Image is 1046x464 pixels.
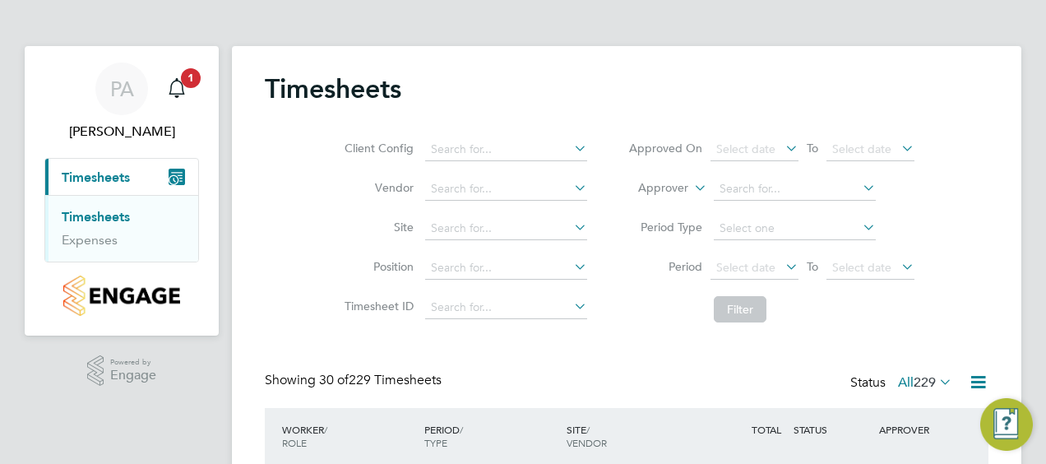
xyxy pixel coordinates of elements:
[44,63,199,142] a: PA[PERSON_NAME]
[714,217,876,240] input: Select one
[714,296,766,322] button: Filter
[45,195,198,262] div: Timesheets
[628,220,702,234] label: Period Type
[62,169,130,185] span: Timesheets
[44,276,199,316] a: Go to home page
[265,72,401,105] h2: Timesheets
[425,178,587,201] input: Search for...
[265,372,445,389] div: Showing
[980,398,1033,451] button: Engage Resource Center
[278,415,420,457] div: WORKER
[914,374,936,391] span: 229
[319,372,442,388] span: 229 Timesheets
[562,415,705,457] div: SITE
[716,260,775,275] span: Select date
[425,138,587,161] input: Search for...
[898,374,952,391] label: All
[752,423,781,436] span: TOTAL
[340,259,414,274] label: Position
[567,436,607,449] span: VENDOR
[850,372,956,395] div: Status
[324,423,327,436] span: /
[62,232,118,248] a: Expenses
[425,217,587,240] input: Search for...
[420,415,562,457] div: PERIOD
[802,137,823,159] span: To
[319,372,349,388] span: 30 of
[110,78,134,100] span: PA
[87,355,157,387] a: Powered byEngage
[340,299,414,313] label: Timesheet ID
[110,369,156,383] span: Engage
[875,415,960,444] div: APPROVER
[832,260,891,275] span: Select date
[340,180,414,195] label: Vendor
[425,257,587,280] input: Search for...
[424,436,447,449] span: TYPE
[181,68,201,88] span: 1
[586,423,590,436] span: /
[25,46,219,336] nav: Main navigation
[44,122,199,142] span: Paul Adcock
[160,63,193,115] a: 1
[62,209,130,225] a: Timesheets
[628,259,702,274] label: Period
[614,180,688,197] label: Approver
[425,296,587,319] input: Search for...
[628,141,702,155] label: Approved On
[110,355,156,369] span: Powered by
[340,220,414,234] label: Site
[45,159,198,195] button: Timesheets
[63,276,179,316] img: countryside-properties-logo-retina.png
[340,141,414,155] label: Client Config
[832,142,891,156] span: Select date
[716,142,775,156] span: Select date
[714,178,876,201] input: Search for...
[460,423,463,436] span: /
[802,256,823,277] span: To
[282,436,307,449] span: ROLE
[789,415,875,444] div: STATUS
